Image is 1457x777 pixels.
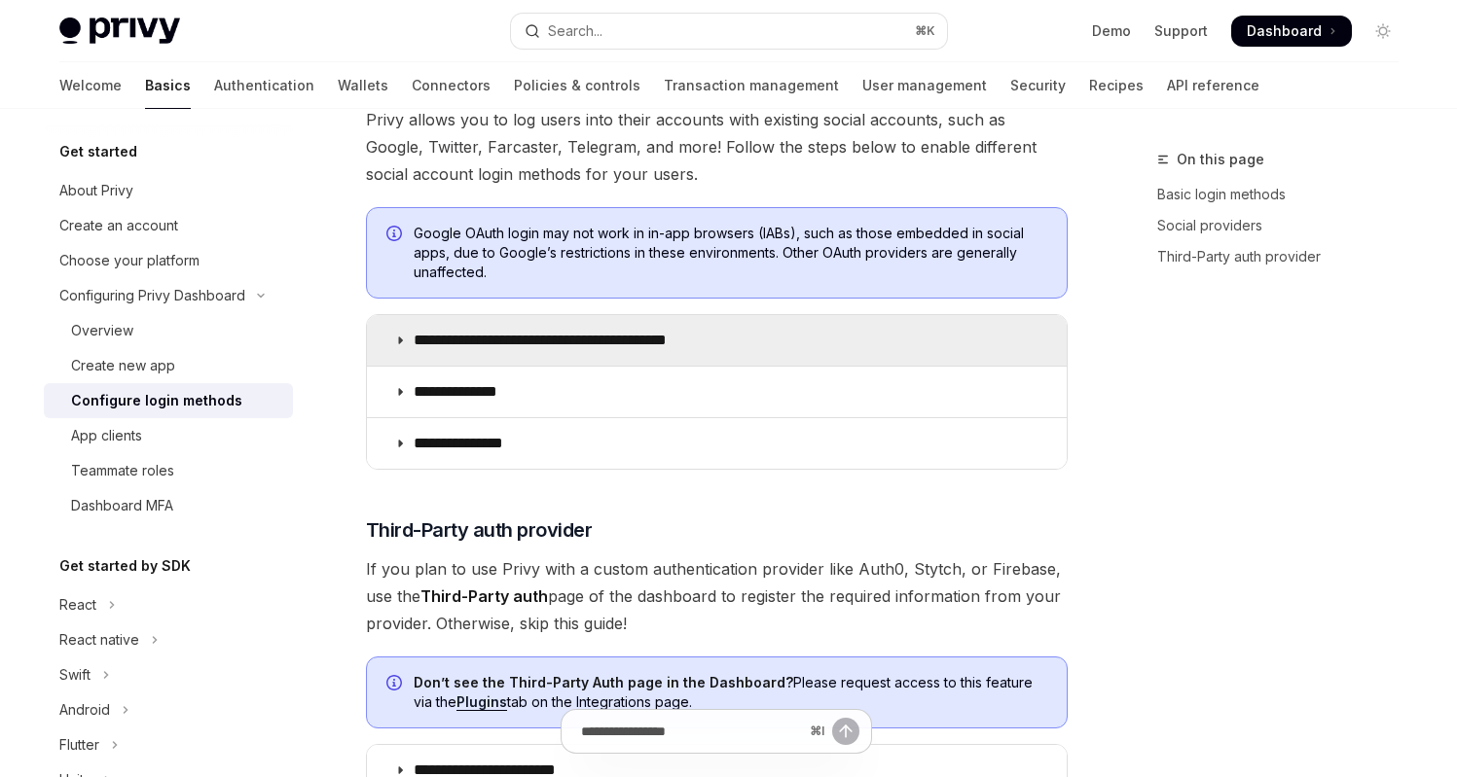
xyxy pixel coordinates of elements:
[71,319,133,342] div: Overview
[44,657,293,692] button: Toggle Swift section
[59,62,122,109] a: Welcome
[1157,210,1414,241] a: Social providers
[44,488,293,523] a: Dashboard MFA
[915,23,935,39] span: ⌘ K
[59,249,200,272] div: Choose your platform
[44,313,293,348] a: Overview
[456,693,507,711] a: Plugins
[511,14,947,49] button: Open search
[1154,21,1208,41] a: Support
[1092,21,1131,41] a: Demo
[44,348,293,383] a: Create new app
[44,208,293,243] a: Create an account
[1367,16,1399,47] button: Toggle dark mode
[832,718,859,745] button: Send message
[414,673,1047,712] span: Please request access to this feature via the tab on the Integrations page.
[71,424,142,447] div: App clients
[420,586,548,606] strong: Third-Party auth
[366,516,593,544] span: Third-Party auth provider
[44,173,293,208] a: About Privy
[1167,62,1259,109] a: API reference
[44,727,293,762] button: Toggle Flutter section
[664,62,839,109] a: Transaction management
[548,19,602,43] div: Search...
[71,354,175,377] div: Create new app
[59,140,137,163] h5: Get started
[71,494,173,517] div: Dashboard MFA
[59,18,180,45] img: light logo
[44,418,293,453] a: App clients
[412,62,491,109] a: Connectors
[145,62,191,109] a: Basics
[386,675,406,694] svg: Info
[862,62,987,109] a: User management
[59,179,133,202] div: About Privy
[1231,16,1352,47] a: Dashboard
[44,383,293,418] a: Configure login methods
[44,587,293,622] button: Toggle React section
[44,453,293,488] a: Teammate roles
[214,62,314,109] a: Authentication
[59,733,99,757] div: Flutter
[414,224,1047,282] span: Google OAuth login may not work in in-app browsers (IABs), such as those embedded in social apps,...
[44,622,293,657] button: Toggle React native section
[1157,241,1414,272] a: Third-Party auth provider
[59,663,91,687] div: Swift
[59,284,245,307] div: Configuring Privy Dashboard
[59,593,96,617] div: React
[414,674,793,690] strong: Don’t see the Third-Party Auth page in the Dashboard?
[386,226,406,245] svg: Info
[59,698,110,722] div: Android
[1157,179,1414,210] a: Basic login methods
[44,278,293,313] button: Toggle Configuring Privy Dashboard section
[1247,21,1322,41] span: Dashboard
[59,214,178,237] div: Create an account
[366,106,1068,188] span: Privy allows you to log users into their accounts with existing social accounts, such as Google, ...
[514,62,640,109] a: Policies & controls
[59,554,191,578] h5: Get started by SDK
[366,555,1068,637] span: If you plan to use Privy with a custom authentication provider like Auth0, Stytch, or Firebase, u...
[71,389,242,412] div: Configure login methods
[71,459,174,482] div: Teammate roles
[44,243,293,278] a: Choose your platform
[1177,148,1264,171] span: On this page
[59,628,139,652] div: React native
[44,692,293,727] button: Toggle Android section
[581,710,802,753] input: Ask a question...
[338,62,388,109] a: Wallets
[1089,62,1144,109] a: Recipes
[1010,62,1066,109] a: Security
